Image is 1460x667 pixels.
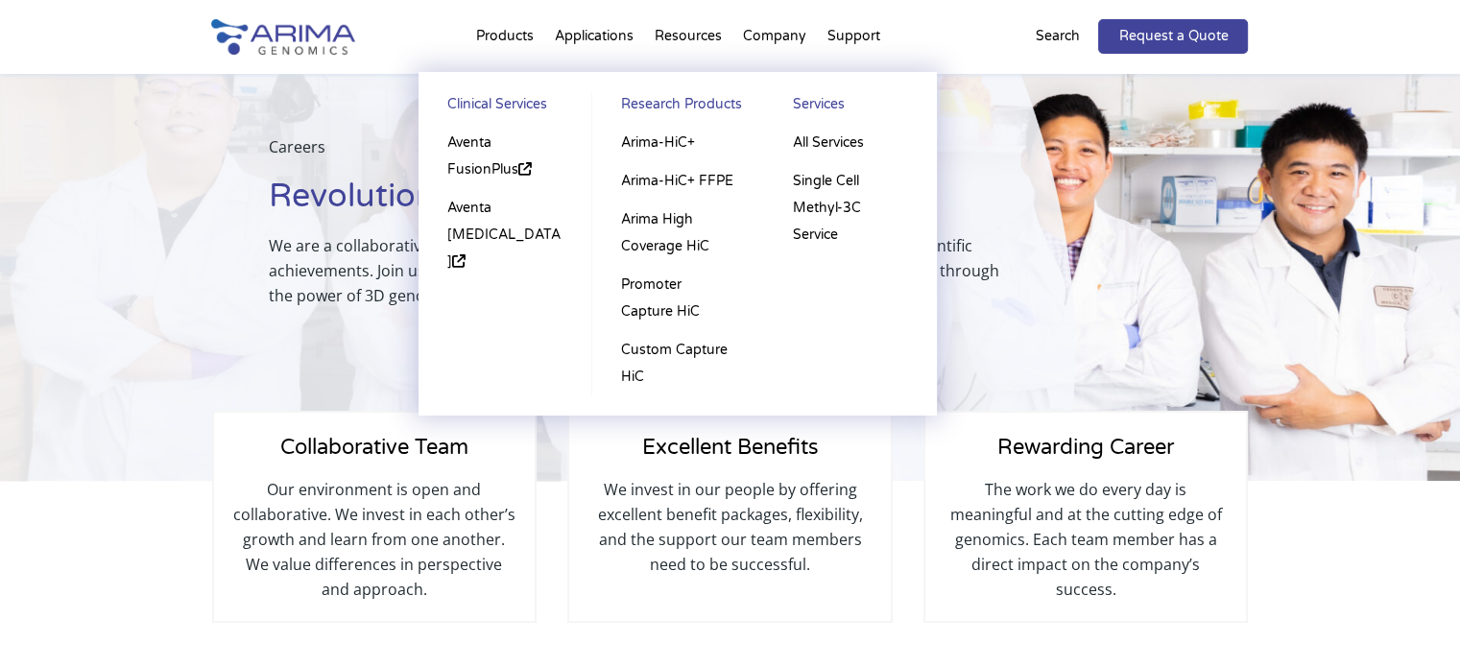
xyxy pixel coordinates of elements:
a: Promoter Capture HiC [611,266,745,331]
a: Clinical Services [438,91,572,124]
a: All Services [783,124,918,162]
a: Single Cell Methyl-3C Service [783,162,918,254]
span: Excellent Benefits [641,435,818,460]
p: Search [1035,24,1079,49]
a: Arima-HiC+ FFPE [611,162,745,201]
a: Services [783,91,918,124]
p: We invest in our people by offering excellent benefit packages, flexibility, and the support our ... [588,477,871,577]
img: Arima-Genomics-logo [211,19,355,55]
p: The work we do every day is meaningful and at the cutting edge of genomics. Each team member has ... [945,477,1227,602]
a: Arima High Coverage HiC [611,201,745,266]
h1: Revolutionize Genomics with Us [269,175,1027,233]
p: Our environment is open and collaborative. We invest in each other’s growth and learn from one an... [233,477,515,602]
p: Careers [269,134,1027,175]
span: Rewarding Career [997,435,1174,460]
a: Research Products [611,91,745,124]
p: We are a collaborative, agile, and inclusive team that thrives on learning and celebrating scient... [269,233,1027,308]
a: Request a Quote [1098,19,1248,54]
a: Aventa [MEDICAL_DATA] [438,189,572,281]
a: Custom Capture HiC [611,331,745,396]
a: Arima-HiC+ [611,124,745,162]
span: Collaborative Team [280,435,468,460]
a: Aventa FusionPlus [438,124,572,189]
